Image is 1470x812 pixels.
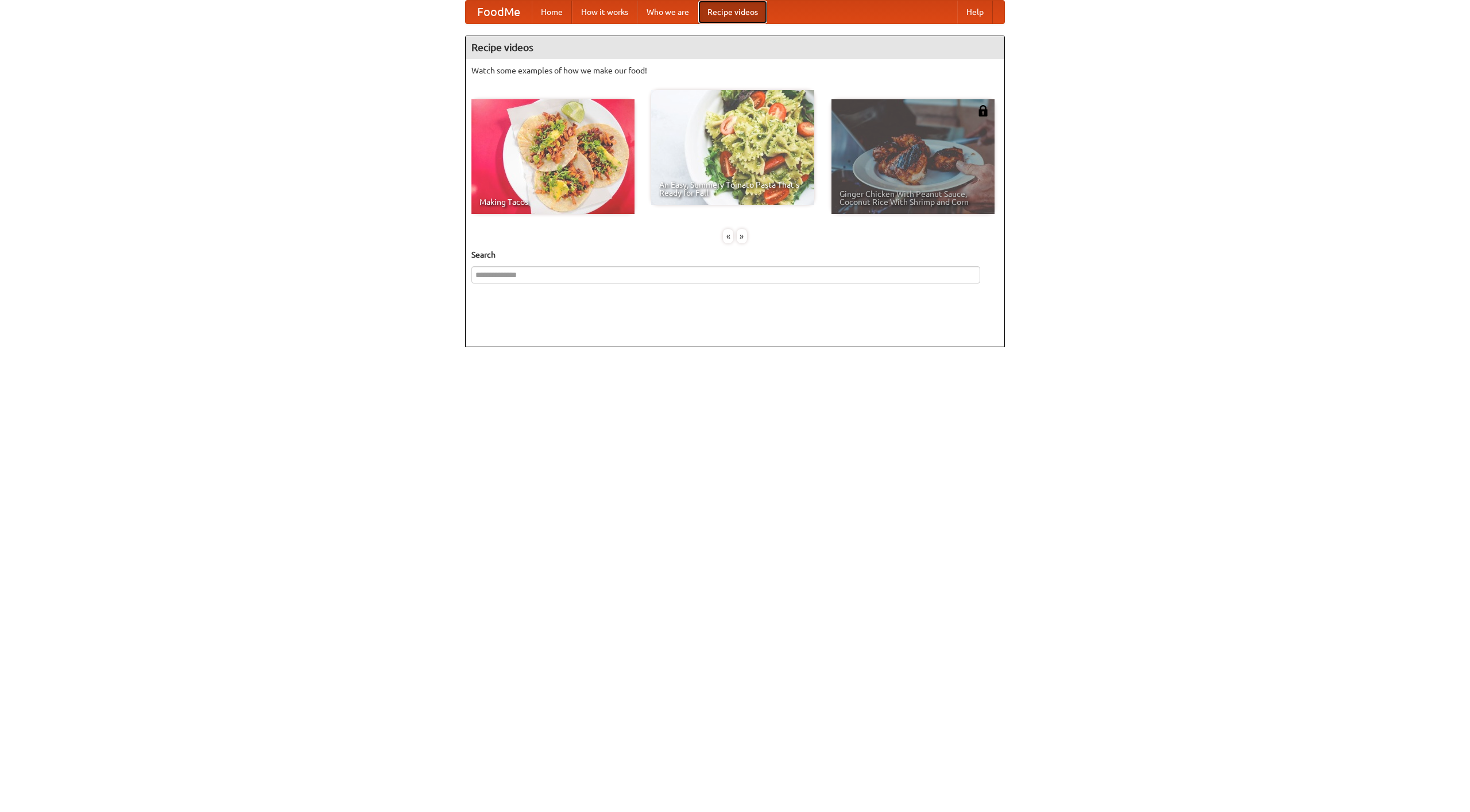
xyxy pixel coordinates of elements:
img: 483408.png [977,105,989,116]
a: Help [957,1,993,24]
h5: Search [471,249,999,261]
a: Recipe videos [698,1,767,24]
span: An Easy, Summery Tomato Pasta That's Ready for Fall [659,181,806,197]
p: Watch some examples of how we make our food! [471,65,999,76]
h4: Recipe videos [466,36,1004,59]
div: » [737,229,747,243]
a: An Easy, Summery Tomato Pasta That's Ready for Fall [651,90,814,205]
a: Home [532,1,572,24]
a: How it works [572,1,637,24]
span: Making Tacos [479,198,626,206]
a: Making Tacos [471,99,635,214]
div: « [723,229,733,243]
a: FoodMe [466,1,532,24]
a: Who we are [637,1,698,24]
